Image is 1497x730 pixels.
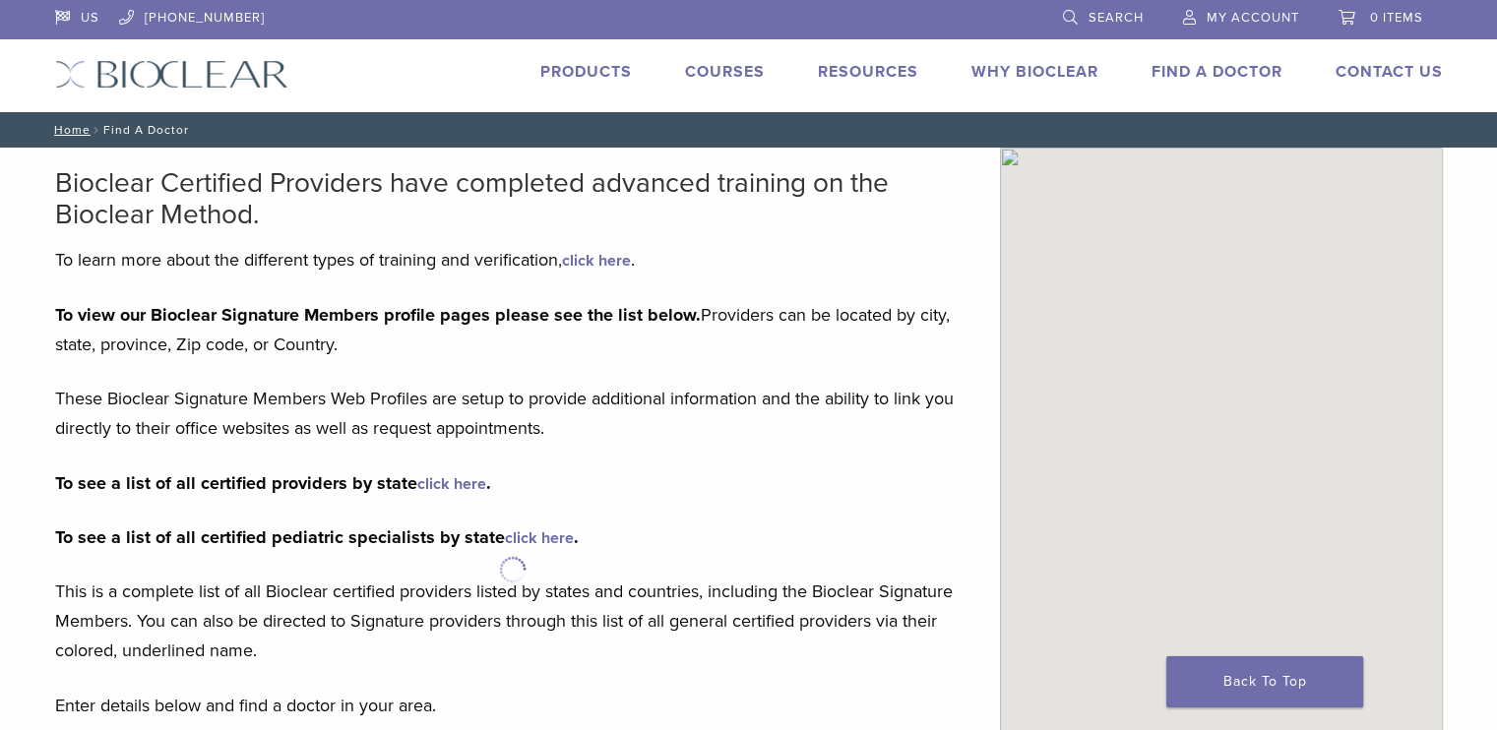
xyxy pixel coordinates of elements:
p: This is a complete list of all Bioclear certified providers listed by states and countries, inclu... [55,577,970,665]
a: Back To Top [1166,656,1363,707]
strong: To view our Bioclear Signature Members profile pages please see the list below. [55,304,701,326]
h2: Bioclear Certified Providers have completed advanced training on the Bioclear Method. [55,167,970,230]
span: Search [1089,10,1144,26]
a: Courses [685,62,765,82]
p: Providers can be located by city, state, province, Zip code, or Country. [55,300,970,359]
a: Find A Doctor [1152,62,1282,82]
p: Enter details below and find a doctor in your area. [55,691,970,720]
p: These Bioclear Signature Members Web Profiles are setup to provide additional information and the... [55,384,970,443]
a: Products [540,62,632,82]
strong: To see a list of all certified pediatric specialists by state . [55,526,579,548]
a: click here [505,528,574,548]
img: Bioclear [55,60,288,89]
a: Contact Us [1336,62,1443,82]
a: Resources [818,62,918,82]
span: / [91,125,103,135]
p: To learn more about the different types of training and verification, . [55,245,970,274]
a: Home [48,123,91,137]
strong: To see a list of all certified providers by state . [55,472,491,494]
a: Why Bioclear [971,62,1098,82]
span: 0 items [1370,10,1423,26]
span: My Account [1207,10,1299,26]
nav: Find A Doctor [40,112,1458,148]
a: click here [562,251,631,271]
a: click here [417,474,486,494]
